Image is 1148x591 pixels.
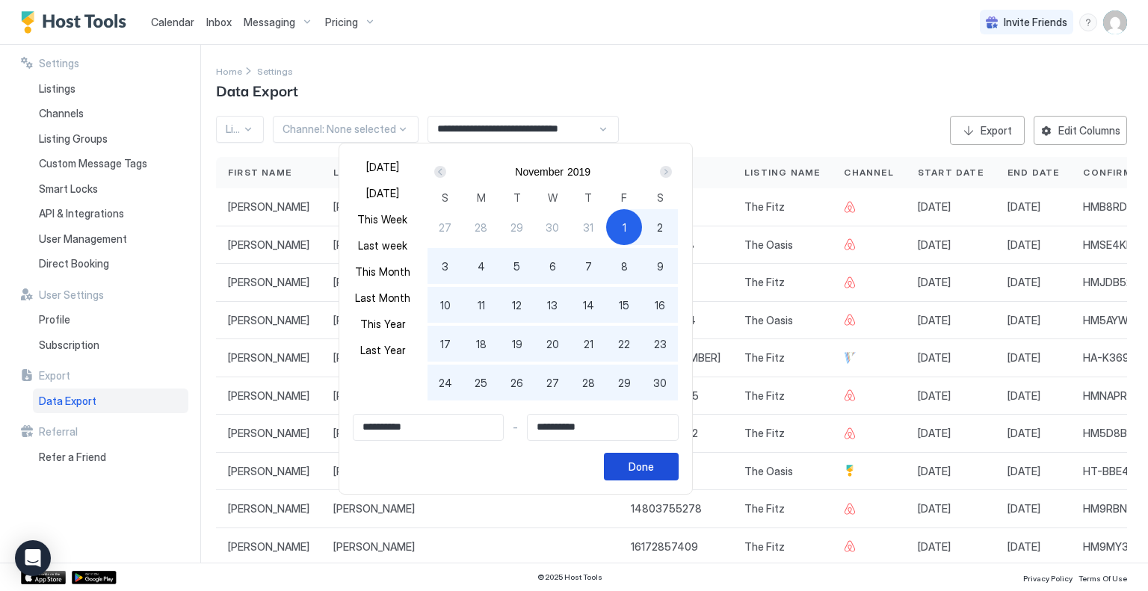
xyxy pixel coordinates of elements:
[510,375,523,391] span: 26
[570,248,606,284] button: 7
[621,259,628,274] span: 8
[570,365,606,400] button: 28
[512,336,522,352] span: 19
[657,220,663,235] span: 2
[15,540,51,576] div: Open Intercom Messenger
[353,209,413,229] button: This Week
[583,297,594,313] span: 14
[353,235,413,256] button: Last week
[623,220,626,235] span: 1
[657,259,664,274] span: 9
[604,453,679,480] button: Done
[499,365,535,400] button: 26
[642,287,678,323] button: 16
[653,375,667,391] span: 30
[353,262,413,282] button: This Month
[567,166,590,178] button: 2019
[353,288,413,308] button: Last Month
[440,336,451,352] span: 17
[546,375,559,391] span: 27
[442,190,448,205] span: S
[478,297,485,313] span: 11
[475,220,487,235] span: 28
[642,326,678,362] button: 23
[582,375,595,391] span: 28
[353,340,413,360] button: Last Year
[463,326,499,362] button: 18
[606,326,642,362] button: 22
[428,248,463,284] button: 3
[463,248,499,284] button: 4
[655,163,675,181] button: Next
[442,259,448,274] span: 3
[534,209,570,245] button: 30
[475,375,487,391] span: 25
[510,220,523,235] span: 29
[463,365,499,400] button: 25
[513,421,518,434] span: -
[534,365,570,400] button: 27
[499,287,535,323] button: 12
[547,297,558,313] span: 13
[463,287,499,323] button: 11
[499,326,535,362] button: 19
[619,297,629,313] span: 15
[428,287,463,323] button: 10
[606,209,642,245] button: 1
[439,375,452,391] span: 24
[570,326,606,362] button: 21
[606,287,642,323] button: 15
[606,365,642,400] button: 29
[476,336,487,352] span: 18
[584,190,592,205] span: T
[629,459,654,474] div: Done
[642,365,678,400] button: 30
[353,183,413,203] button: [DATE]
[642,209,678,245] button: 2
[499,248,535,284] button: 5
[570,287,606,323] button: 14
[439,220,451,235] span: 27
[477,190,486,205] span: M
[655,297,665,313] span: 16
[546,220,559,235] span: 30
[546,336,559,352] span: 20
[353,314,413,334] button: This Year
[583,220,593,235] span: 31
[642,248,678,284] button: 9
[549,259,556,274] span: 6
[618,375,631,391] span: 29
[585,259,592,274] span: 7
[621,190,627,205] span: F
[512,297,522,313] span: 12
[431,163,451,181] button: Prev
[428,326,463,362] button: 17
[584,336,593,352] span: 21
[478,259,485,274] span: 4
[528,415,678,440] input: Input Field
[618,336,630,352] span: 22
[513,190,521,205] span: T
[354,415,504,440] input: Input Field
[548,190,558,205] span: W
[499,209,535,245] button: 29
[353,157,413,177] button: [DATE]
[534,248,570,284] button: 6
[570,209,606,245] button: 31
[534,326,570,362] button: 20
[515,166,564,178] button: November
[654,336,667,352] span: 23
[428,365,463,400] button: 24
[606,248,642,284] button: 8
[440,297,451,313] span: 10
[428,209,463,245] button: 27
[657,190,664,205] span: S
[513,259,520,274] span: 5
[463,209,499,245] button: 28
[534,287,570,323] button: 13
